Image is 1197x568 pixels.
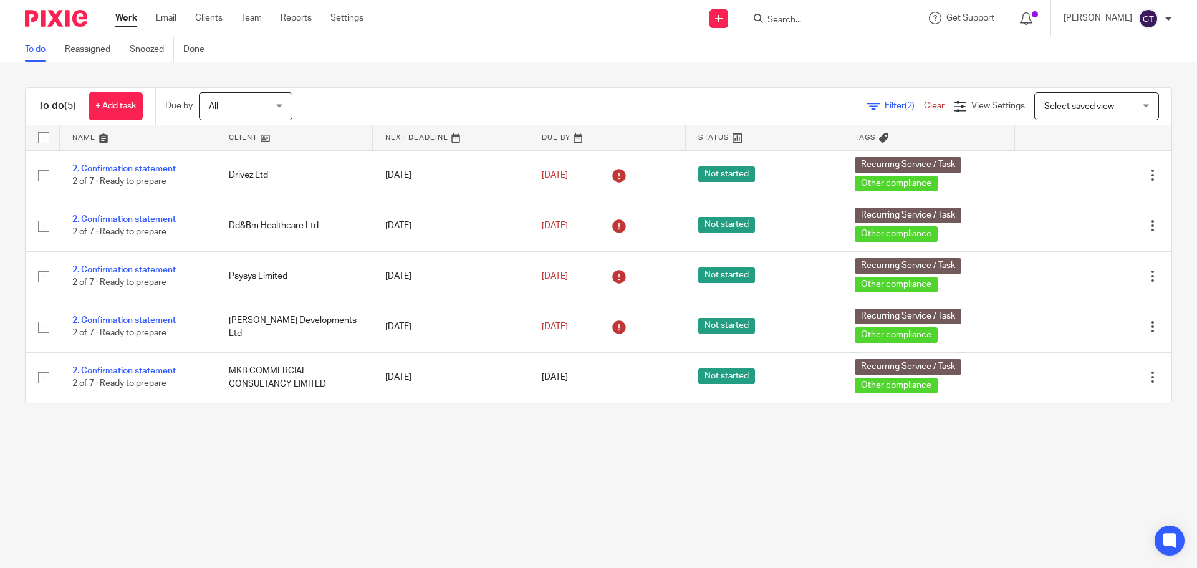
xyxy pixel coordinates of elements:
span: Other compliance [855,277,938,292]
span: (5) [64,101,76,111]
td: Drivez Ltd [216,150,373,201]
td: [DATE] [373,352,529,403]
span: Get Support [946,14,994,22]
span: Recurring Service / Task [855,258,961,274]
span: 2 of 7 · Ready to prepare [72,228,166,237]
td: [DATE] [373,302,529,352]
span: Recurring Service / Task [855,208,961,223]
span: [DATE] [542,171,568,180]
span: 2 of 7 · Ready to prepare [72,279,166,287]
a: Clients [195,12,223,24]
a: Reports [281,12,312,24]
a: 2. Confirmation statement [72,316,176,325]
span: Recurring Service / Task [855,309,961,324]
td: [PERSON_NAME] Developments Ltd [216,302,373,352]
span: Other compliance [855,226,938,242]
span: Other compliance [855,176,938,191]
img: Pixie [25,10,87,27]
span: Select saved view [1044,102,1114,111]
td: [DATE] [373,251,529,302]
p: [PERSON_NAME] [1064,12,1132,24]
a: Work [115,12,137,24]
a: 2. Confirmation statement [72,165,176,173]
span: View Settings [971,102,1025,110]
a: Reassigned [65,37,120,62]
span: Other compliance [855,378,938,393]
span: Not started [698,166,755,182]
span: [DATE] [542,221,568,230]
span: [DATE] [542,322,568,331]
span: Not started [698,217,755,233]
img: svg%3E [1138,9,1158,29]
td: Psysys Limited [216,251,373,302]
a: Clear [924,102,945,110]
h1: To do [38,100,76,113]
span: [DATE] [542,272,568,281]
span: Not started [698,318,755,334]
a: Email [156,12,176,24]
span: [DATE] [542,373,568,382]
a: 2. Confirmation statement [72,215,176,224]
span: Recurring Service / Task [855,157,961,173]
span: Filter [885,102,924,110]
a: Snoozed [130,37,174,62]
span: 2 of 7 · Ready to prepare [72,380,166,388]
a: + Add task [89,92,143,120]
span: Not started [698,267,755,283]
td: [DATE] [373,150,529,201]
span: 2 of 7 · Ready to prepare [72,178,166,186]
span: Other compliance [855,327,938,343]
span: Tags [855,134,876,141]
a: To do [25,37,55,62]
td: [DATE] [373,201,529,251]
td: MKB COMMERCIAL CONSULTANCY LIMITED [216,352,373,403]
a: Team [241,12,262,24]
a: 2. Confirmation statement [72,367,176,375]
span: Recurring Service / Task [855,359,961,375]
span: Not started [698,368,755,384]
input: Search [766,15,878,26]
span: All [209,102,218,111]
p: Due by [165,100,193,112]
a: 2. Confirmation statement [72,266,176,274]
a: Done [183,37,214,62]
td: Dd&Bm Healthcare Ltd [216,201,373,251]
span: (2) [905,102,915,110]
a: Settings [330,12,363,24]
span: 2 of 7 · Ready to prepare [72,329,166,338]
